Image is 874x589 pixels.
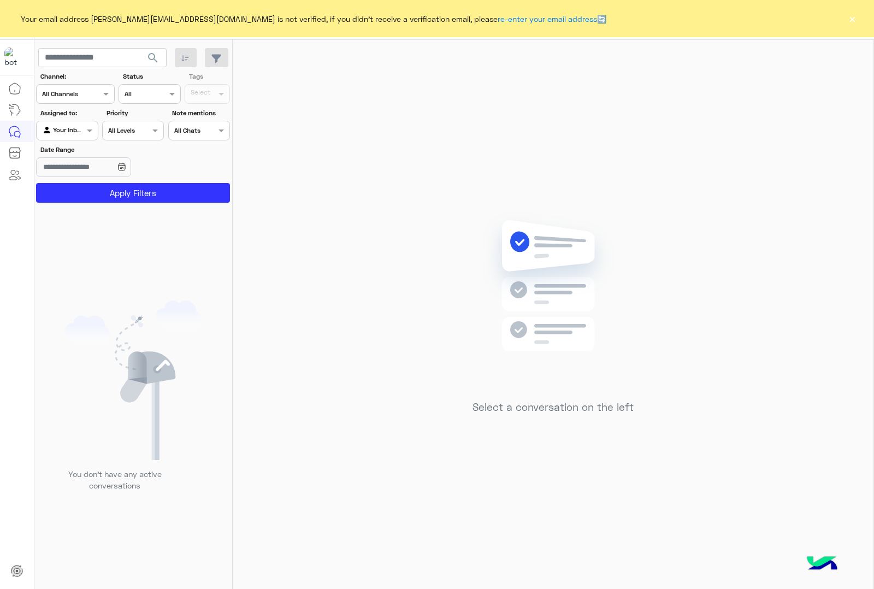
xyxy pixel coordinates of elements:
[40,108,97,118] label: Assigned to:
[803,545,841,584] img: hulul-logo.png
[847,13,858,24] button: ×
[123,72,179,81] label: Status
[172,108,228,118] label: Note mentions
[64,301,202,460] img: empty users
[36,183,230,203] button: Apply Filters
[40,145,163,155] label: Date Range
[140,48,167,72] button: search
[474,211,632,393] img: no messages
[498,14,597,23] a: re-enter your email address
[146,51,160,64] span: search
[40,72,114,81] label: Channel:
[473,401,634,414] h5: Select a conversation on the left
[60,468,170,492] p: You don’t have any active conversations
[21,13,606,25] span: Your email address [PERSON_NAME][EMAIL_ADDRESS][DOMAIN_NAME] is not verified, if you didn't recei...
[107,108,163,118] label: Priority
[4,48,24,67] img: 713415422032625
